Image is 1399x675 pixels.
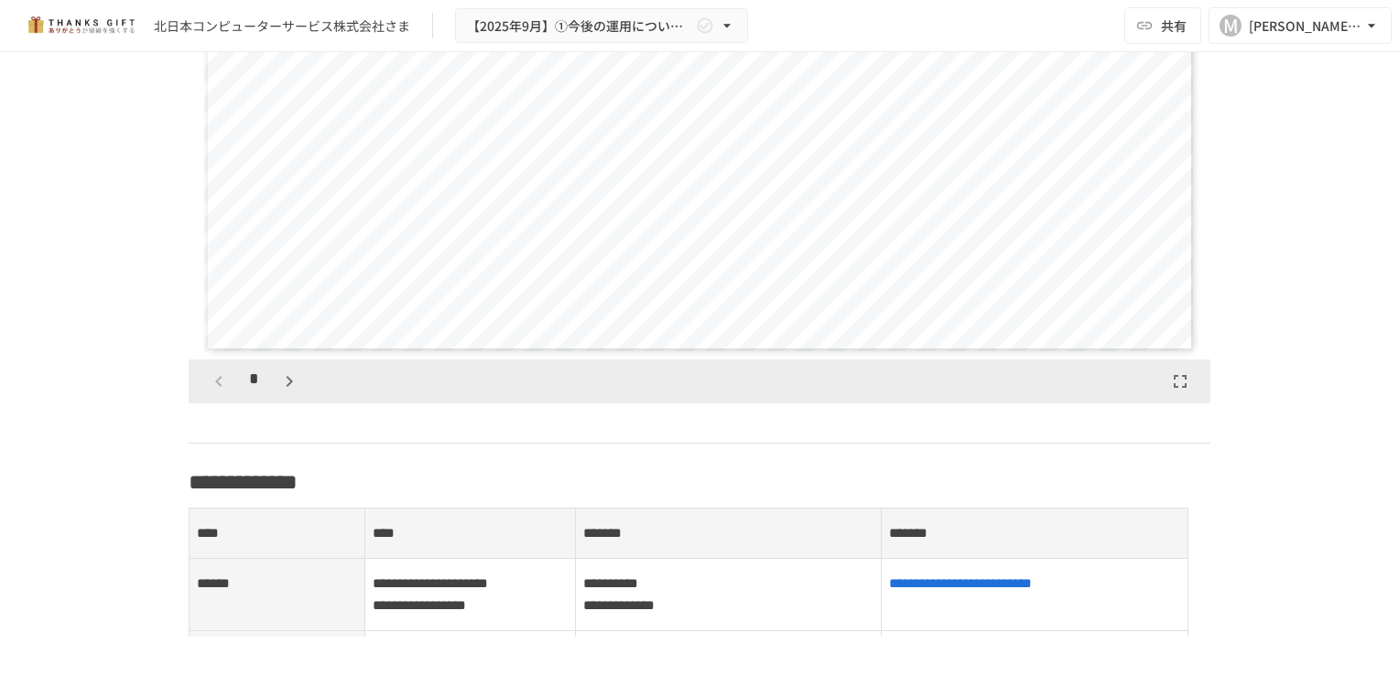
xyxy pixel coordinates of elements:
img: mMP1OxWUAhQbsRWCurg7vIHe5HqDpP7qZo7fRoNLXQh [22,11,139,40]
button: M[PERSON_NAME][EMAIL_ADDRESS][DOMAIN_NAME] [1209,7,1392,44]
div: 北日本コンピューターサービス株式会社さま [154,16,410,36]
button: 【2025年9月】①今後の運用についてのご案内/THANKS GIFTキックオフMTG [455,8,748,44]
button: 共有 [1124,7,1201,44]
div: M [1220,15,1242,37]
span: 共有 [1161,16,1187,36]
span: 【2025年9月】①今後の運用についてのご案内/THANKS GIFTキックオフMTG [467,15,692,37]
div: [PERSON_NAME][EMAIL_ADDRESS][DOMAIN_NAME] [1249,15,1362,37]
